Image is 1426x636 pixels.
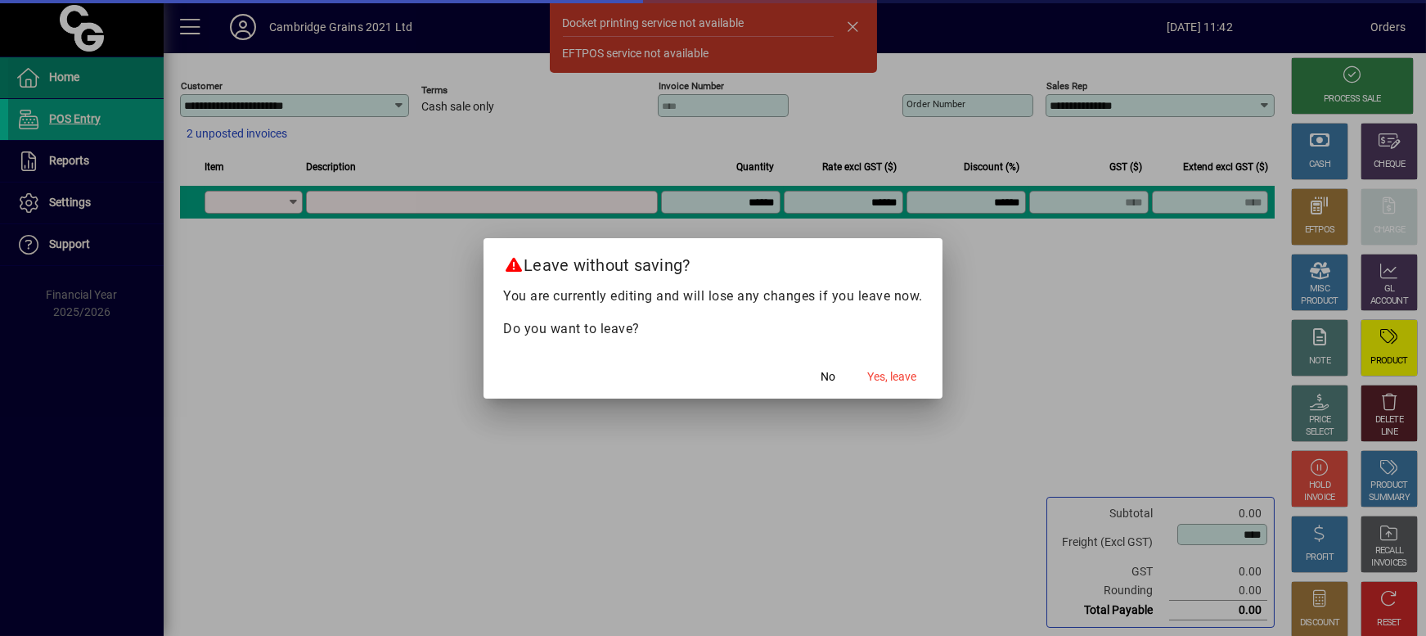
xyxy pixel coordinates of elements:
[802,363,854,392] button: No
[503,319,923,339] p: Do you want to leave?
[867,368,916,386] span: Yes, leave
[503,286,923,306] p: You are currently editing and will lose any changes if you leave now.
[821,368,835,386] span: No
[484,238,942,286] h2: Leave without saving?
[861,363,923,392] button: Yes, leave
